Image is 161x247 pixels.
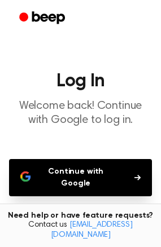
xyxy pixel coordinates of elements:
[9,72,152,90] h1: Log In
[51,221,133,239] a: [EMAIL_ADDRESS][DOMAIN_NAME]
[9,99,152,127] p: Welcome back! Continue with Google to log in.
[9,159,152,196] button: Continue with Google
[7,220,154,240] span: Contact us
[11,7,75,29] a: Beep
